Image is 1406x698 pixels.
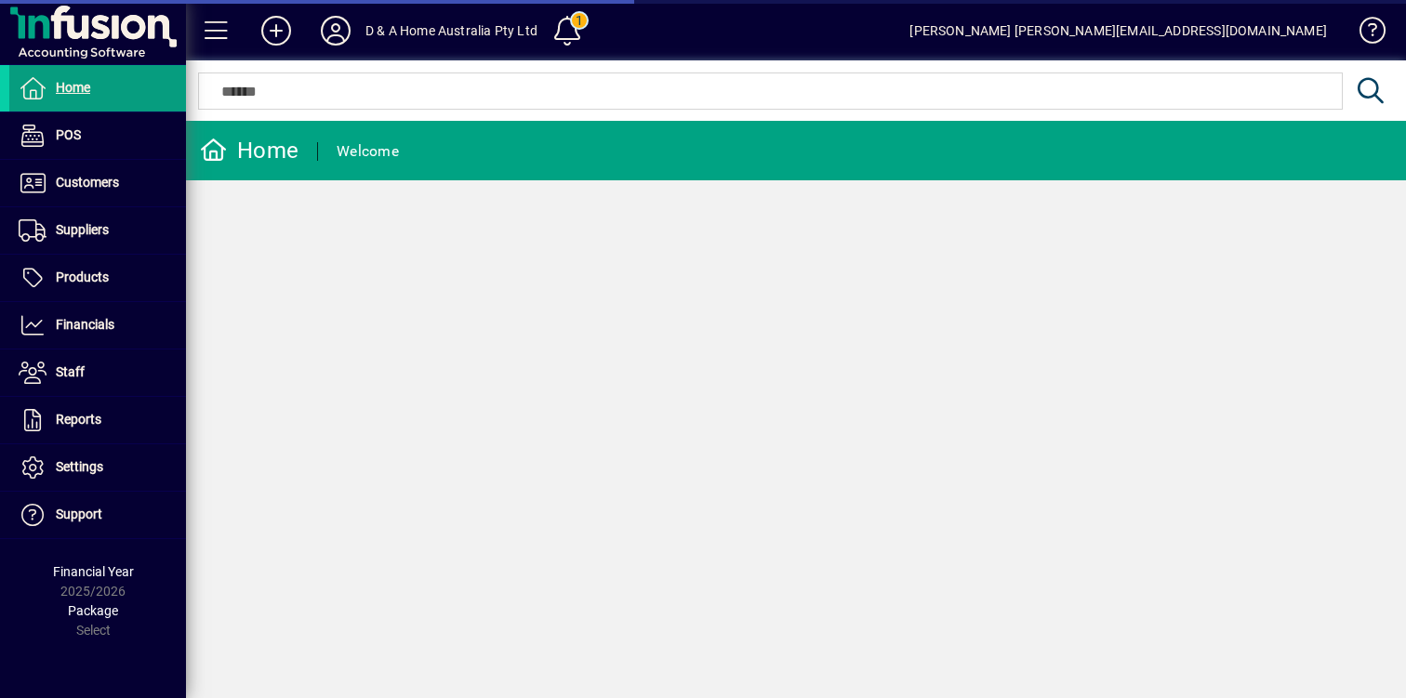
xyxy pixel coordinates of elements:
[306,14,365,47] button: Profile
[56,459,103,474] span: Settings
[9,207,186,254] a: Suppliers
[9,160,186,206] a: Customers
[53,564,134,579] span: Financial Year
[56,507,102,521] span: Support
[9,492,186,538] a: Support
[200,136,298,165] div: Home
[56,127,81,142] span: POS
[56,222,109,237] span: Suppliers
[246,14,306,47] button: Add
[365,16,537,46] div: D & A Home Australia Pty Ltd
[56,270,109,284] span: Products
[9,255,186,301] a: Products
[9,112,186,159] a: POS
[56,317,114,332] span: Financials
[56,175,119,190] span: Customers
[9,397,186,443] a: Reports
[9,302,186,349] a: Financials
[9,444,186,491] a: Settings
[56,80,90,95] span: Home
[56,412,101,427] span: Reports
[1346,4,1383,64] a: Knowledge Base
[68,603,118,618] span: Package
[909,16,1327,46] div: [PERSON_NAME] [PERSON_NAME][EMAIL_ADDRESS][DOMAIN_NAME]
[337,137,399,166] div: Welcome
[56,364,85,379] span: Staff
[9,349,186,396] a: Staff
